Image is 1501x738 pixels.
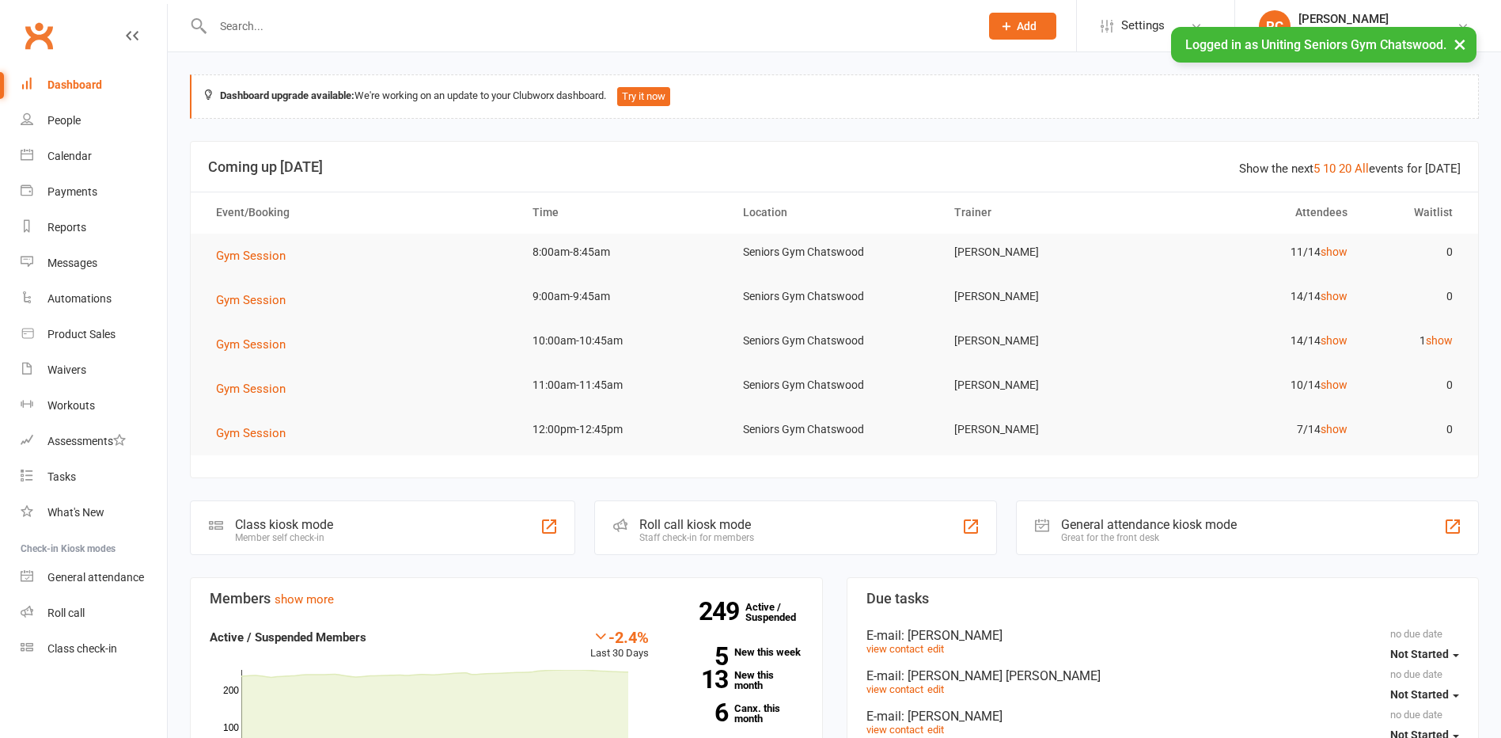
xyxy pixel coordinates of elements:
td: 0 [1362,411,1467,448]
a: 20 [1339,162,1351,176]
span: Not Started [1390,688,1449,701]
a: show [1321,245,1347,258]
div: Roll call [47,607,85,619]
strong: 6 [673,701,728,725]
td: 0 [1362,278,1467,315]
div: Dashboard [47,78,102,91]
div: Uniting Seniors Gym Chatswood [1298,26,1457,40]
div: Workouts [47,399,95,412]
td: 11:00am-11:45am [518,367,729,404]
div: Messages [47,257,97,269]
a: show [1321,423,1347,436]
button: Gym Session [216,379,297,398]
h3: Coming up [DATE] [208,159,1461,175]
a: Calendar [21,139,167,174]
a: Roll call [21,595,167,631]
td: 7/14 [1150,411,1361,448]
span: : [PERSON_NAME] [PERSON_NAME] [901,668,1101,683]
td: [PERSON_NAME] [940,367,1150,404]
div: Reports [47,221,86,234]
td: 12:00pm-12:45pm [518,411,729,448]
a: Messages [21,245,167,281]
button: Gym Session [216,291,297,310]
a: show [1321,290,1347,302]
div: Tasks [47,470,76,483]
a: 13New this month [673,670,803,690]
a: show [1321,334,1347,347]
a: edit [927,724,944,736]
span: Logged in as Uniting Seniors Gym Chatswood. [1185,37,1446,52]
div: Show the next events for [DATE] [1239,159,1461,178]
a: General attendance kiosk mode [21,560,167,595]
div: -2.4% [590,628,649,645]
h3: Members [210,591,803,607]
a: Assessments [21,424,167,459]
td: 9:00am-9:45am [518,278,729,315]
div: RC [1259,10,1291,42]
th: Time [518,192,729,233]
button: Not Started [1390,680,1459,709]
a: Reports [21,210,167,245]
span: Gym Session [216,293,286,307]
a: view contact [866,724,923,736]
a: Product Sales [21,317,167,352]
button: Gym Session [216,424,297,443]
td: 14/14 [1150,278,1361,315]
div: Calendar [47,150,92,162]
td: Seniors Gym Chatswood [729,367,939,404]
a: 10 [1323,162,1336,176]
div: E-mail [866,709,1460,724]
button: Gym Session [216,246,297,265]
th: Attendees [1150,192,1361,233]
input: Search... [208,15,968,37]
td: Seniors Gym Chatswood [729,234,939,271]
td: 0 [1362,367,1467,404]
td: 14/14 [1150,322,1361,359]
span: Gym Session [216,426,286,440]
div: Last 30 Days [590,628,649,662]
strong: Active / Suspended Members [210,630,366,645]
td: Seniors Gym Chatswood [729,411,939,448]
div: Great for the front desk [1061,532,1237,543]
a: show more [275,592,334,607]
strong: 249 [699,599,745,623]
button: × [1446,27,1474,61]
div: Automations [47,292,112,305]
div: General attendance [47,571,144,584]
th: Trainer [940,192,1150,233]
td: 1 [1362,322,1467,359]
strong: Dashboard upgrade available: [220,89,354,101]
td: [PERSON_NAME] [940,411,1150,448]
a: 5New this week [673,647,803,657]
a: People [21,103,167,139]
th: Location [729,192,939,233]
td: 11/14 [1150,234,1361,271]
a: Class kiosk mode [21,631,167,667]
div: Class kiosk mode [235,517,333,532]
div: E-mail [866,668,1460,683]
span: Add [1017,20,1037,32]
a: view contact [866,683,923,695]
strong: 5 [673,645,728,668]
td: Seniors Gym Chatswood [729,322,939,359]
span: : [PERSON_NAME] [901,628,1003,643]
a: 5 [1313,162,1320,176]
div: Assessments [47,435,126,447]
td: [PERSON_NAME] [940,278,1150,315]
div: We're working on an update to your Clubworx dashboard. [190,74,1479,119]
td: 10:00am-10:45am [518,322,729,359]
a: All [1355,162,1369,176]
a: edit [927,643,944,655]
a: 249Active / Suspended [745,590,815,634]
a: 6Canx. this month [673,703,803,724]
a: What's New [21,495,167,531]
a: view contact [866,643,923,655]
div: People [47,114,81,127]
div: Roll call kiosk mode [639,517,754,532]
div: Staff check-in for members [639,532,754,543]
a: edit [927,683,944,695]
span: Not Started [1390,648,1449,660]
td: [PERSON_NAME] [940,234,1150,271]
a: show [1426,334,1453,347]
div: Product Sales [47,328,116,340]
